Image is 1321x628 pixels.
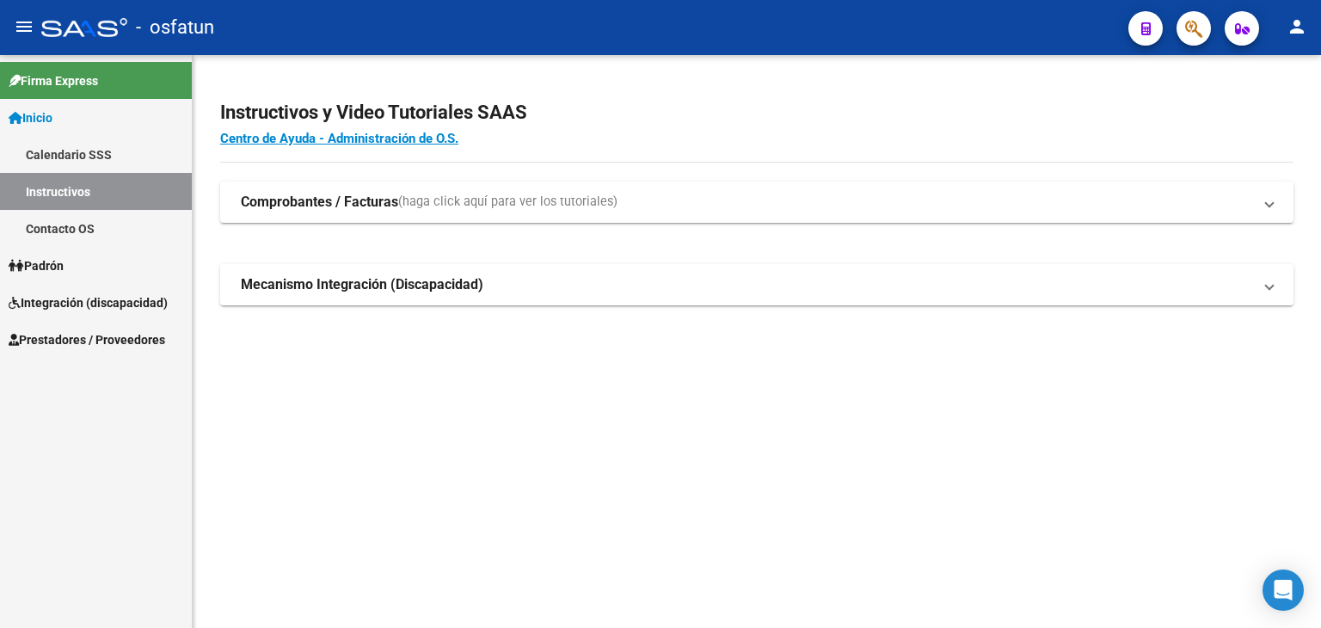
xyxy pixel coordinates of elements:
h2: Instructivos y Video Tutoriales SAAS [220,96,1293,129]
a: Centro de Ayuda - Administración de O.S. [220,131,458,146]
strong: Mecanismo Integración (Discapacidad) [241,275,483,294]
span: Prestadores / Proveedores [9,330,165,349]
mat-expansion-panel-header: Comprobantes / Facturas(haga click aquí para ver los tutoriales) [220,182,1293,223]
span: Integración (discapacidad) [9,293,168,312]
span: - osfatun [136,9,214,46]
span: Padrón [9,256,64,275]
div: Open Intercom Messenger [1263,570,1304,611]
strong: Comprobantes / Facturas [241,193,398,212]
span: Firma Express [9,71,98,90]
span: (haga click aquí para ver los tutoriales) [398,193,617,212]
mat-expansion-panel-header: Mecanismo Integración (Discapacidad) [220,264,1293,305]
mat-icon: menu [14,16,34,37]
mat-icon: person [1287,16,1307,37]
span: Inicio [9,108,52,127]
